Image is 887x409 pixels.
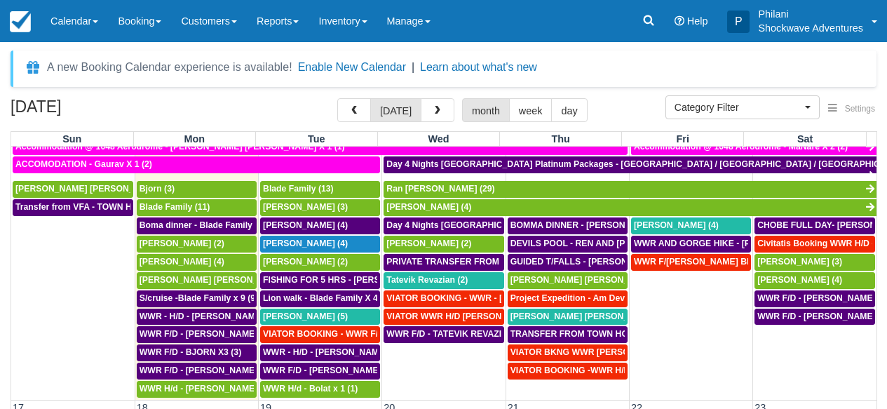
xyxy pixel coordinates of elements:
span: Accommodation @ 1048 Aerodrome - MaNare X 2 (2) [634,142,848,152]
a: WWR F/D - BJORN X3 (3) [137,344,257,361]
span: WWR - H/D - [PERSON_NAME] X 4 (4) [140,311,292,321]
span: Lion walk - Blade Family X 4 (5) [263,293,391,303]
h2: [DATE] [11,98,188,124]
span: [PERSON_NAME] (4) [140,257,224,267]
a: [PERSON_NAME] (2) [260,254,380,271]
button: month [462,98,510,122]
a: [PERSON_NAME] (4) [384,199,876,216]
img: checkfront-main-nav-mini-logo.png [10,11,31,32]
a: WWR F/D - TATEVIK REVAZIAN X2 (2) [384,326,503,343]
span: Mon [184,133,205,145]
div: P [727,11,750,33]
a: Project Expedition - Am Devils Pool- [PERSON_NAME] X 2 (2) [508,290,628,307]
a: PRIVATE TRANSFER FROM VFA -V FSL - [PERSON_NAME] AND [PERSON_NAME] X4 (4) [384,254,503,271]
span: ACCOMODATION - Gaurav X 1 (2) [15,159,152,169]
p: Shockwave Adventures [758,21,863,35]
span: [PERSON_NAME] (2) [263,257,348,267]
a: VIATOR BOOKING -WWR H/D - [PERSON_NAME] X1 (1) [508,363,628,380]
span: FISHING FOR 5 HRS - [PERSON_NAME] X 2 (2) [263,275,454,285]
a: Day 4 Nights [GEOGRAPHIC_DATA] Platinum Packages - [GEOGRAPHIC_DATA] / [GEOGRAPHIC_DATA] / [GEOGR... [384,217,503,234]
a: Civitatis Booking WWR H/D - [PERSON_NAME] [PERSON_NAME] X4 (4) [754,236,875,253]
span: Fri [677,133,689,145]
a: [PERSON_NAME] (4) [754,272,875,289]
a: VIATOR BOOKING - WWR - [PERSON_NAME] 2 (2) [384,290,503,307]
a: Blade Family (13) [260,181,380,198]
button: Category Filter [665,95,820,119]
span: [PERSON_NAME] [PERSON_NAME] (4) [510,311,670,321]
a: FISHING FOR 5 HRS - [PERSON_NAME] X 2 (2) [260,272,380,289]
span: Tatevik Revazian (2) [386,275,468,285]
span: Blade Family (13) [263,184,334,194]
span: WWR H/d - Bolat x 1 (1) [263,384,358,394]
span: [PERSON_NAME] [PERSON_NAME] (5) [140,275,299,285]
button: week [509,98,553,122]
a: [PERSON_NAME] [PERSON_NAME] (2) [508,272,628,289]
span: | [412,61,414,73]
span: Settings [845,104,875,114]
a: WWR AND GORGE HIKE - [PERSON_NAME] AND [PERSON_NAME] 4 (4) [631,236,751,253]
a: Lion walk - Blade Family X 4 (5) [260,290,380,307]
button: day [551,98,587,122]
span: [PERSON_NAME] (4) [263,220,348,230]
a: WWR F/D - [PERSON_NAME] [PERSON_NAME] X1 (1) [137,326,257,343]
span: Sun [62,133,81,145]
a: VIATOR WWR H/D [PERSON_NAME] 1 (1) [384,309,503,326]
span: [PERSON_NAME] (4) [386,202,471,212]
a: Transfer from VFA - TOWN HOTELS - [PERSON_NAME] [PERSON_NAME] X 2 (1) [13,199,133,216]
span: [PERSON_NAME] [PERSON_NAME] (2) [510,275,670,285]
a: TRANSFER FROM TOWN HOTELS TO VFA - [PERSON_NAME] [PERSON_NAME] X2 (2) [508,326,628,343]
a: [PERSON_NAME] [PERSON_NAME] (2) [13,181,133,198]
span: DEVILS POOL - REN AND [PERSON_NAME] X4 (4) [510,239,715,248]
span: WWR F/D - BJORN X3 (3) [140,347,241,357]
a: VIATOR BKNG WWR [PERSON_NAME] 2 (1) [508,344,628,361]
a: [PERSON_NAME] (4) [631,217,751,234]
a: WWR F/[PERSON_NAME] BKNG - [PERSON_NAME] [PERSON_NAME] X1 (1) [631,254,751,271]
span: Blade Family (11) [140,202,210,212]
a: [PERSON_NAME] (3) [260,199,380,216]
span: VIATOR BKNG WWR [PERSON_NAME] 2 (1) [510,347,689,357]
button: Enable New Calendar [298,60,406,74]
span: Ran [PERSON_NAME] (29) [386,184,494,194]
div: A new Booking Calendar experience is available! [47,59,292,76]
span: VIATOR BOOKING - WWR - [PERSON_NAME] 2 (2) [386,293,591,303]
span: BOMMA DINNER - [PERSON_NAME] AND [PERSON_NAME] X4 (4) [510,220,779,230]
span: VIATOR BOOKING -WWR H/D - [PERSON_NAME] X1 (1) [510,366,736,375]
a: Day 4 Nights [GEOGRAPHIC_DATA] Platinum Packages - [GEOGRAPHIC_DATA] / [GEOGRAPHIC_DATA] / [GEOGR... [384,156,876,173]
span: WWR F/D - [PERSON_NAME] [PERSON_NAME] X1 (1) [140,329,358,339]
span: GUIDED T/FALLS - [PERSON_NAME] AND [PERSON_NAME] X4 (4) [510,257,781,267]
span: WWR F/D - [PERSON_NAME] X3 (3) [263,366,407,375]
a: WWR H/d - [PERSON_NAME] X 2 (2) [137,381,257,398]
p: Philani [758,7,863,21]
a: [PERSON_NAME] (3) [754,254,875,271]
a: Tatevik Revazian (2) [384,272,503,289]
span: [PERSON_NAME] (3) [263,202,348,212]
a: Ran [PERSON_NAME] (29) [384,181,876,198]
span: Help [687,15,708,27]
span: Wed [428,133,449,145]
span: WWR H/d - [PERSON_NAME] X 2 (2) [140,384,286,394]
a: WWR F/D - [PERSON_NAME] X 3 (4) [754,290,875,307]
a: [PERSON_NAME] (4) [260,217,380,234]
span: Boma dinner - Blade Family x 9 (7) [140,220,280,230]
span: PRIVATE TRANSFER FROM VFA -V FSL - [PERSON_NAME] AND [PERSON_NAME] X4 (4) [386,257,747,267]
a: [PERSON_NAME] (4) [137,254,257,271]
a: DEVILS POOL - REN AND [PERSON_NAME] X4 (4) [508,236,628,253]
span: TRANSFER FROM TOWN HOTELS TO VFA - [PERSON_NAME] [PERSON_NAME] X2 (2) [510,329,863,339]
span: [PERSON_NAME] (2) [140,239,224,248]
span: WWR - H/D - [PERSON_NAME] X5 (5) [263,347,413,357]
span: WWR F/D - [PERSON_NAME] X 2 (2) [140,366,286,375]
a: [PERSON_NAME] (5) [260,309,380,326]
a: CHOBE FULL DAY- [PERSON_NAME] AND [PERSON_NAME] X4 (4) [754,217,875,234]
a: Accommodation @ 1048 Aerodrome - MaNare X 2 (2) [631,139,876,156]
span: [PERSON_NAME] (4) [263,239,348,248]
span: Project Expedition - Am Devils Pool- [PERSON_NAME] X 2 (2) [510,293,761,303]
a: [PERSON_NAME] [PERSON_NAME] (5) [137,272,257,289]
span: S/cruise -Blade Family x 9 (9) [140,293,258,303]
a: [PERSON_NAME] (4) [260,236,380,253]
a: Blade Family (11) [137,199,257,216]
span: [PERSON_NAME] (3) [757,257,842,267]
a: Bjorn (3) [137,181,257,198]
a: WWR F/D - [PERSON_NAME] X 4 (4) [754,309,875,326]
span: [PERSON_NAME] [PERSON_NAME] (2) [15,184,175,194]
a: ACCOMODATION - Gaurav X 1 (2) [13,156,380,173]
